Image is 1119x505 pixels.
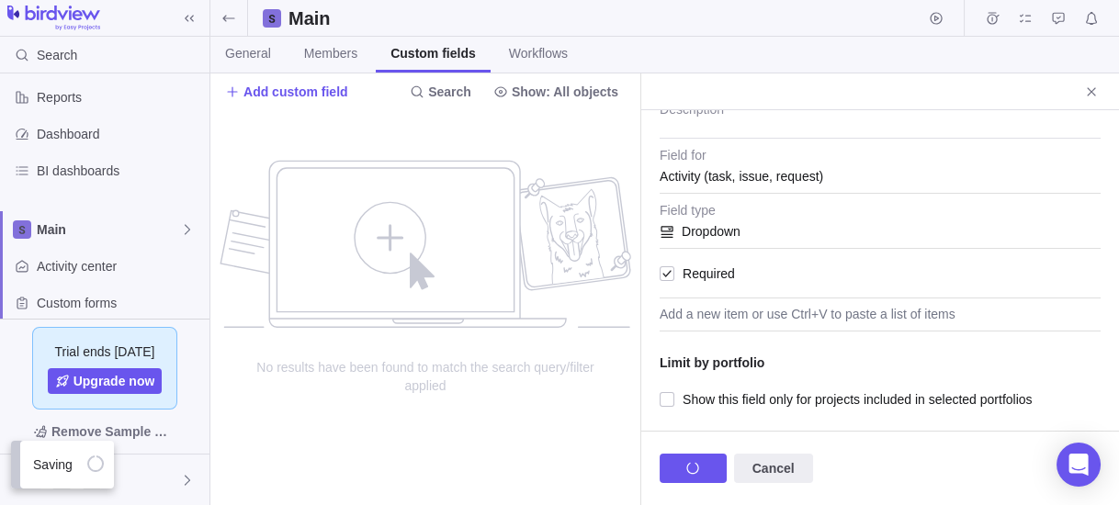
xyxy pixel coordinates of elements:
[402,79,479,105] span: Search
[979,6,1005,31] span: Time logs
[682,215,740,248] span: Dropdown
[494,37,582,73] a: Workflows
[289,37,372,73] a: Members
[304,44,357,62] span: Members
[37,125,202,143] span: Dashboard
[674,387,1033,412] span: Show this field only for projects included in selected portfolios
[674,261,735,286] span: Required
[512,83,618,101] span: Show: All objects
[660,92,1101,139] textarea: Description
[48,368,163,394] a: Upgrade now
[979,14,1005,28] a: Time logs
[660,353,1101,372] h5: Limit by portfolio
[376,37,491,73] a: Custom fields
[225,79,348,105] span: Add custom field
[390,44,476,62] span: Custom fields
[37,162,202,180] span: BI dashboards
[33,455,87,474] span: Saving
[923,6,949,31] span: Start timer
[752,457,795,479] span: Cancel
[225,44,271,62] span: General
[1012,6,1038,31] span: My assignments
[243,83,348,101] span: Add custom field
[288,6,344,31] h2: Main
[1079,79,1104,105] span: Close
[55,342,155,361] span: Trial ends [DATE]
[1012,14,1038,28] a: My assignments
[1079,6,1104,31] span: Notifications
[37,257,202,275] span: Activity center
[51,421,176,443] span: Remove Sample Data
[210,109,640,505] div: no data to show
[660,298,1101,331] div: Add a new item or use Ctrl+V to paste a list of items
[73,372,155,390] span: Upgrade now
[1057,443,1101,487] div: Open Intercom Messenger
[428,83,471,101] span: Search
[37,88,202,107] span: Reports
[37,220,180,239] span: Main
[37,46,77,64] span: Search
[1046,6,1071,31] span: Approval requests
[486,79,626,105] span: Show: All objects
[242,358,609,395] span: No results have been found to match the search query/filter applied
[1046,14,1071,28] a: Approval requests
[660,160,823,193] span: Activity (task, issue, request)
[734,454,813,483] span: Cancel
[210,37,286,73] a: General
[37,294,202,312] span: Custom forms
[1079,14,1104,28] a: Notifications
[509,44,568,62] span: Workflows
[15,417,195,446] span: Remove Sample Data
[7,6,100,31] img: logo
